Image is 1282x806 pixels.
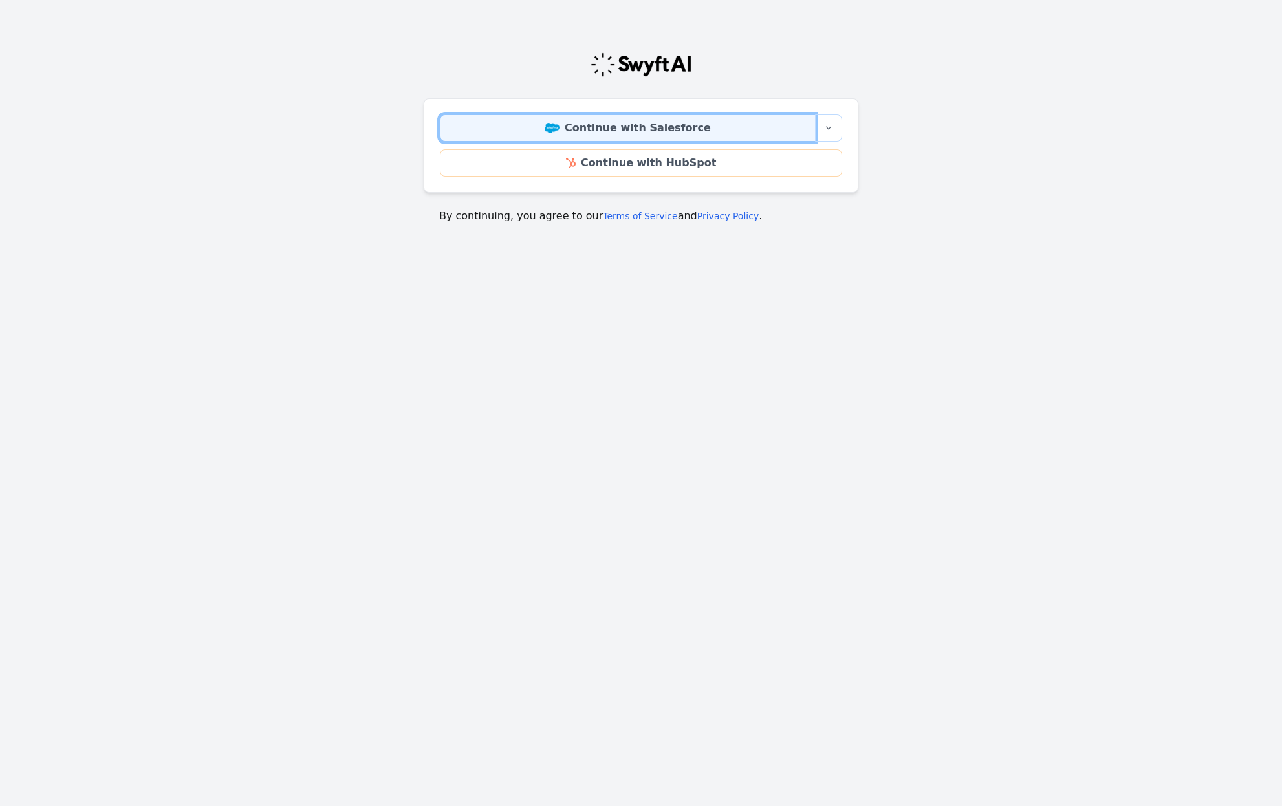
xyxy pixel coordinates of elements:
a: Privacy Policy [697,211,759,221]
a: Continue with HubSpot [440,149,842,177]
img: HubSpot [566,158,576,168]
img: Swyft Logo [590,52,692,78]
a: Continue with Salesforce [440,114,816,142]
img: Salesforce [545,123,560,133]
p: By continuing, you agree to our and . [439,208,843,224]
a: Terms of Service [603,211,677,221]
